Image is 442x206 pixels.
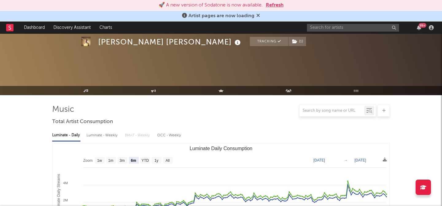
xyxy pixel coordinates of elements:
span: Artist pages are now loading [188,14,254,18]
text: 3m [120,158,125,163]
text: YTD [142,158,149,163]
span: ( 1 ) [288,37,306,46]
text: Luminate Daily Consumption [190,146,253,151]
button: (1) [289,37,306,46]
text: [DATE] [313,158,325,162]
text: 1m [108,158,114,163]
text: 1w [97,158,102,163]
div: Luminate - Daily [52,130,80,141]
input: Search by song name or URL [300,108,364,113]
div: 🚀 A new version of Sodatone is now available. [159,2,263,9]
div: Luminate - Weekly [87,130,119,141]
button: Tracking [250,37,288,46]
button: Refresh [266,2,284,9]
text: → [344,158,348,162]
text: [DATE] [355,158,366,162]
a: Dashboard [20,21,49,34]
a: Charts [95,21,116,34]
a: Discovery Assistant [49,21,95,34]
span: Dismiss [256,14,260,18]
div: OCC - Weekly [157,130,182,141]
div: [PERSON_NAME] [PERSON_NAME] [98,37,242,47]
text: 2M [63,198,68,202]
text: Zoom [83,158,93,163]
text: 4M [63,181,68,185]
text: 6m [131,158,136,163]
button: 99+ [417,25,421,30]
text: All [165,158,169,163]
text: 1y [154,158,158,163]
span: Total Artist Consumption [52,118,113,126]
input: Search for artists [307,24,399,32]
div: 99 + [419,23,426,28]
